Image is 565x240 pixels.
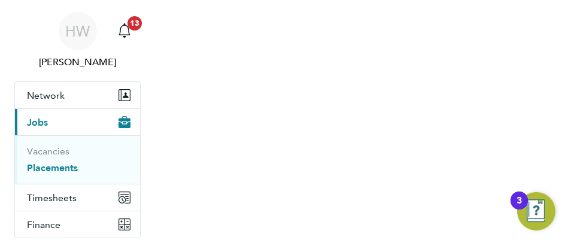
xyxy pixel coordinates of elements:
[27,145,69,157] a: Vacancies
[15,135,140,184] div: Jobs
[14,12,141,69] a: HW[PERSON_NAME]
[15,109,140,135] button: Jobs
[113,12,136,50] a: 13
[15,211,140,238] button: Finance
[15,184,140,211] button: Timesheets
[517,192,555,230] button: Open Resource Center, 3 new notifications
[27,192,77,203] span: Timesheets
[14,55,141,69] span: Harvey Westell
[517,200,522,216] div: 3
[127,16,142,31] span: 13
[27,90,65,101] span: Network
[27,219,60,230] span: Finance
[27,117,48,128] span: Jobs
[15,82,140,108] button: Network
[65,23,90,39] span: HW
[27,162,78,174] a: Placements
